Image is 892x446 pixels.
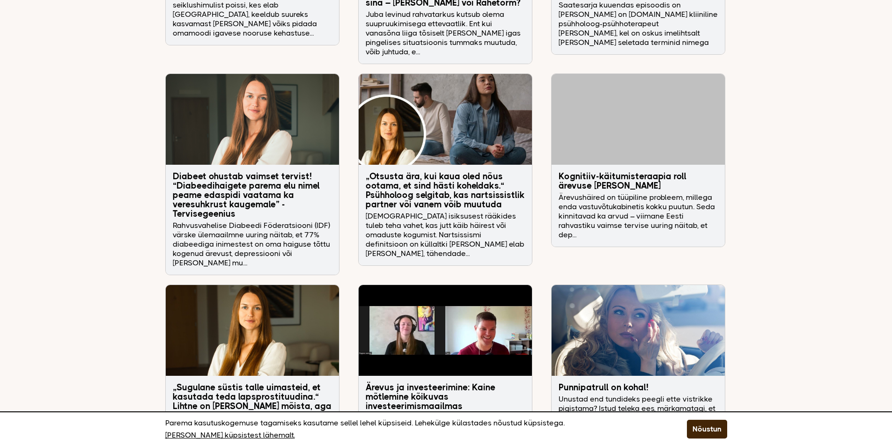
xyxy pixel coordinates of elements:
h3: Kognitiiv-käitumisteraapia roll ärevuse [PERSON_NAME] [559,172,718,190]
button: Nõustun [687,420,727,439]
p: Parema kasutuskogemuse tagamiseks kasutame sellel lehel küpsiseid. Lehekülge külastades nõustud k... [165,417,663,441]
p: Saatesarja kuuendas episoodis on [PERSON_NAME] on [DOMAIN_NAME] kliiniline psühholoog-psühhoterap... [559,0,718,47]
a: [PERSON_NAME] küpsistest lähemalt. [165,429,295,441]
p: Unustad end tundideks peegli ette vistrikke pigistama? Istud teleka ees, märkamatagi, et sõrm lii... [559,395,718,441]
h3: Diabeet ohustab vaimset tervist! “Diabeedihaigete parema elu nimel peame edaspidi vaatama ka vere... [173,172,332,219]
a: „Otsusta ära, kui kaua oled nõus ootama, et sind hästi koheldaks.“ Psühholoog selgitab, kas narts... [359,74,532,265]
h3: „Sugulane süstis talle uimasteid, et kasutada teda lapsprostituudina.“ Lihtne on [PERSON_NAME] mõ... [173,383,332,420]
a: Kognitiiv-käitumisteraapia roll ärevuse [PERSON_NAME] Ärevushäired on tüüpiline probleem, millega... [552,74,725,247]
p: Juba levinud rahvatarkus kutsub olema suupruukimisega ettevaatlik. Ent kui vanasõna liiga tõsisel... [366,10,525,57]
p: Ärevushäired on tüüpiline probleem, millega enda vastuvõtukabinetis kokku puutun. Seda kinnitavad... [559,193,718,240]
a: Diabeet ohustab vaimset tervist! “Diabeedihaigete parema elu nimel peame edaspidi vaatama ka vere... [166,74,339,275]
p: [DEMOGRAPHIC_DATA] isiksusest rääkides tuleb teha vahet, kas jutt käib häirest või omaduste kogum... [366,212,525,258]
h3: „Otsusta ära, kui kaua oled nõus ootama, et sind hästi koheldaks.“ Psühholoog selgitab, kas narts... [366,172,525,209]
h3: Ärevus ja investeerimine: Kaine mõtlemine kõikuvas investeerimismaailmas [366,383,525,411]
p: Rahvusvahelise Diabeedi Föderatsiooni (IDF) värske ülemaailmne uuring näitab, et 77% diabeediga i... [173,221,332,268]
h3: Punnipatrull on kohal! [559,383,718,392]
